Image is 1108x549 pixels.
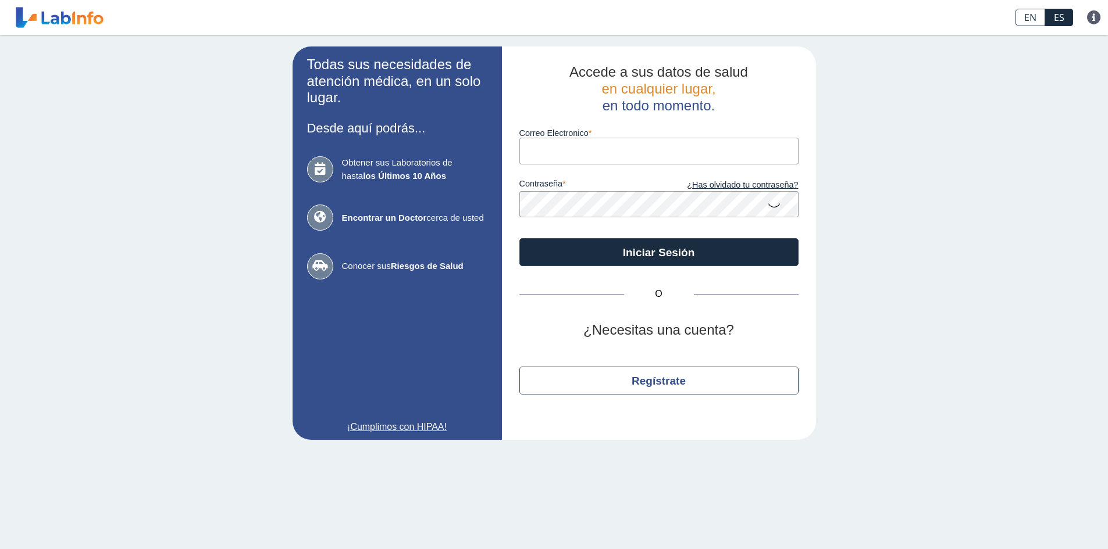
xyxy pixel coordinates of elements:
[519,238,799,266] button: Iniciar Sesión
[342,211,487,225] span: cerca de usted
[603,98,715,113] span: en todo momento.
[342,156,487,182] span: Obtener sus Laboratorios de hasta
[391,261,464,271] b: Riesgos de Salud
[307,420,487,434] a: ¡Cumplimos con HIPAA!
[569,64,748,80] span: Accede a sus datos de salud
[519,367,799,394] button: Regístrate
[601,81,715,96] span: en cualquier lugar,
[624,287,694,301] span: O
[519,128,799,138] label: Correo Electronico
[307,121,487,135] h3: Desde aquí podrás...
[519,322,799,339] h2: ¿Necesitas una cuenta?
[342,260,487,273] span: Conocer sus
[1045,9,1073,26] a: ES
[519,179,659,192] label: contraseña
[363,171,446,181] b: los Últimos 10 Años
[659,179,799,192] a: ¿Has olvidado tu contraseña?
[342,213,427,223] b: Encontrar un Doctor
[1016,9,1045,26] a: EN
[307,56,487,106] h2: Todas sus necesidades de atención médica, en un solo lugar.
